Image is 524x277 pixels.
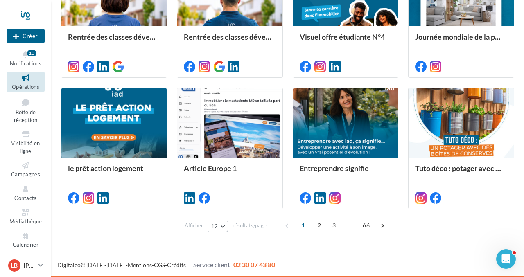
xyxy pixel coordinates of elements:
[300,33,392,49] div: Visuel offre étudiante N°4
[57,261,81,268] a: Digitaleo
[7,128,45,156] a: Visibilité en ligne
[68,33,160,49] div: Rentrée des classes développement (conseillère)
[7,258,45,273] a: LB [PERSON_NAME]
[7,29,45,43] button: Créer
[14,109,37,123] span: Boîte de réception
[7,72,45,92] a: Opérations
[185,222,203,230] span: Afficher
[154,261,165,268] a: CGS
[7,206,45,226] a: Médiathèque
[415,164,507,180] div: Tuto déco : potager avec des boites de conserves
[327,219,341,232] span: 3
[233,222,267,230] span: résultats/page
[7,230,45,250] a: Calendrier
[11,140,40,154] span: Visibilité en ligne
[297,219,310,232] span: 1
[233,261,275,268] span: 02 30 07 43 80
[496,249,516,269] iframe: Intercom live chat
[68,164,160,180] div: le prêt action logement
[9,218,42,225] span: Médiathèque
[24,261,35,270] p: [PERSON_NAME]
[167,261,186,268] a: Crédits
[11,171,40,178] span: Campagnes
[193,261,230,268] span: Service client
[300,164,392,180] div: Entreprendre signifie
[128,261,152,268] a: Mentions
[184,33,276,49] div: Rentrée des classes développement (conseiller)
[12,83,39,90] span: Opérations
[7,95,45,125] a: Boîte de réception
[7,159,45,179] a: Campagnes
[7,48,45,68] button: Notifications 10
[14,195,37,201] span: Contacts
[211,223,218,230] span: 12
[57,261,275,268] span: © [DATE]-[DATE] - - -
[7,183,45,203] a: Contacts
[208,221,228,232] button: 12
[359,219,373,232] span: 66
[13,242,38,248] span: Calendrier
[27,50,36,56] div: 10
[313,219,326,232] span: 2
[10,60,41,67] span: Notifications
[11,261,18,270] span: LB
[343,219,357,232] span: ...
[7,29,45,43] div: Nouvelle campagne
[415,33,507,49] div: Journée mondiale de la photographie
[184,164,276,180] div: Article Europe 1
